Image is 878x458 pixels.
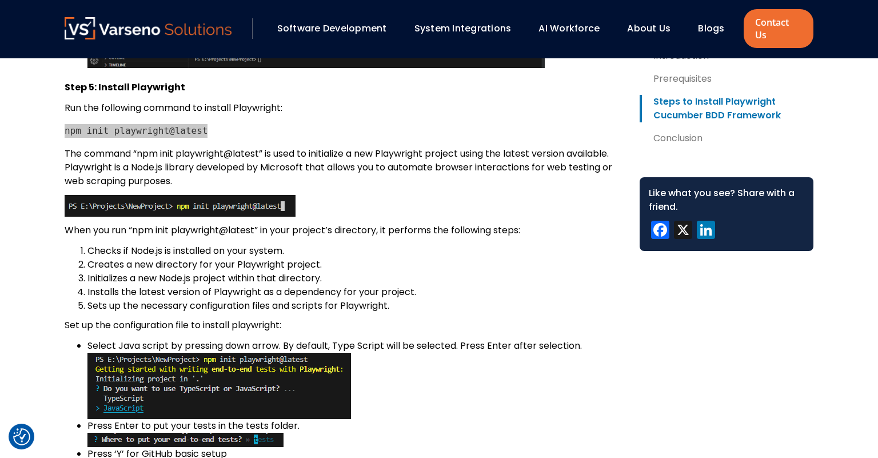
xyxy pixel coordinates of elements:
p: Set up the configuration file to install playwright: [65,318,621,332]
a: AI Workforce [538,22,600,35]
a: Contact Us [744,9,813,48]
a: Facebook [649,221,672,242]
div: Software Development [272,19,403,38]
img: Revisit consent button [13,428,30,445]
div: System Integrations [409,19,528,38]
div: Like what you see? Share with a friend. [649,186,804,214]
li: Press Enter to put your tests in the tests folder. [87,419,621,447]
button: Cookie Settings [13,428,30,445]
p: Run the following command to install Playwright: [65,101,621,115]
a: Varseno Solutions – Product Engineering & IT Services [65,17,232,40]
a: Blogs [698,22,724,35]
strong: Step 5: Install Playwright [65,81,185,94]
li: Creates a new directory for your Playwright project. [87,258,621,272]
li: Sets up the necessary configuration files and scripts for Playwright. [87,299,621,313]
div: AI Workforce [533,19,616,38]
code: npm init playwright@latest [65,125,207,136]
li: Select Java script by pressing down arrow. By default, Type Script will be selected. Press Enter ... [87,339,621,419]
div: About Us [621,19,687,38]
a: Software Development [277,22,387,35]
p: The command “npm init playwright@latest” is used to initialize a new Playwright project using the... [65,147,621,188]
img: Varseno Solutions – Product Engineering & IT Services [65,17,232,39]
li: Checks if Node.js is installed on your system. [87,244,621,258]
div: Blogs [692,19,740,38]
a: X [672,221,695,242]
li: Initializes a new Node.js project within that directory. [87,272,621,285]
a: Conclusion [640,132,813,145]
a: LinkedIn [695,221,717,242]
li: Installs the latest version of Playwright as a dependency for your project. [87,285,621,299]
a: System Integrations [414,22,512,35]
p: When you run “npm init playwright@latest” in your project’s directory, it performs the following ... [65,224,621,237]
a: About Us [627,22,671,35]
a: Steps to Install Playwright Cucumber BDD Framework [640,95,813,122]
a: Prerequisites [640,72,813,86]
